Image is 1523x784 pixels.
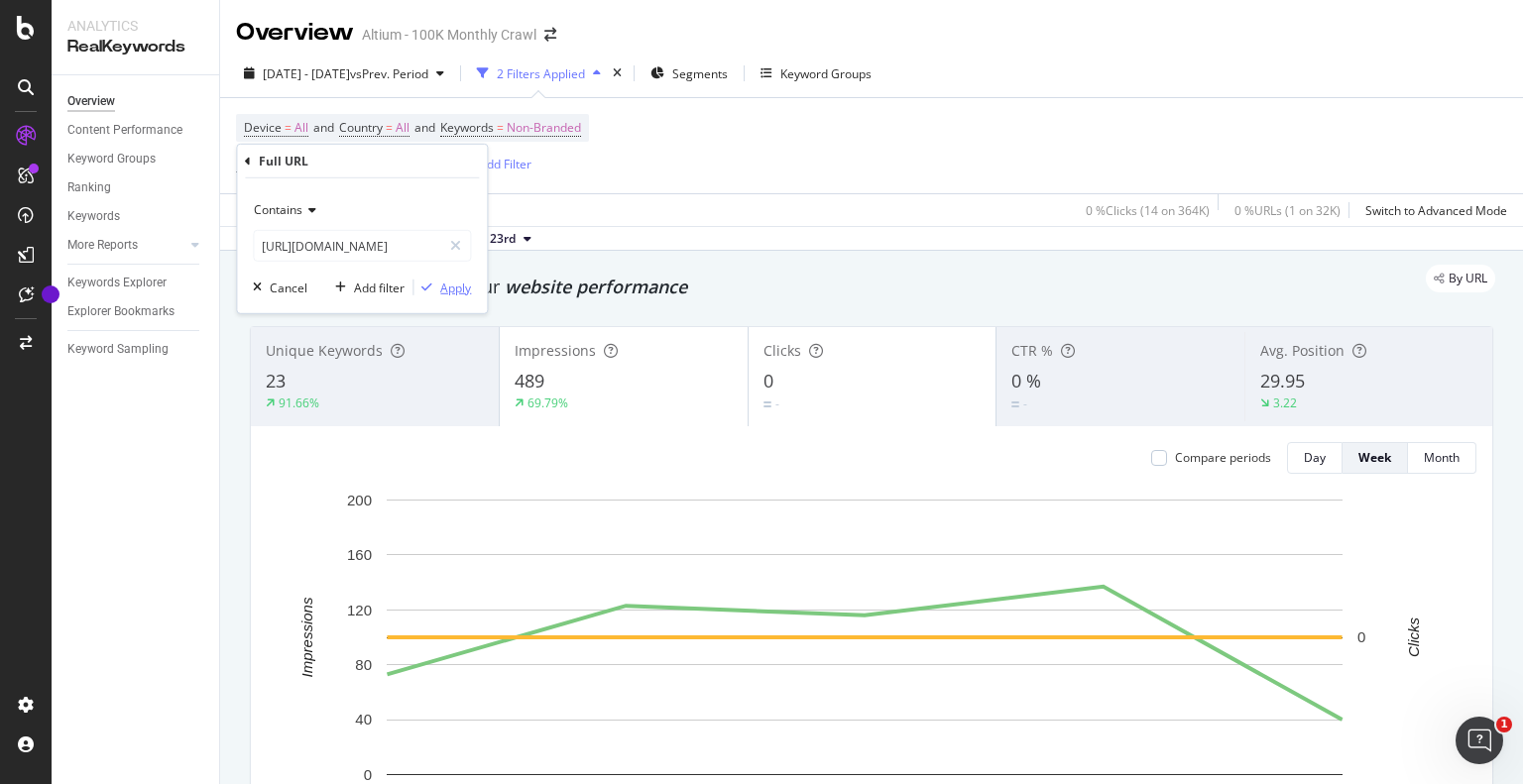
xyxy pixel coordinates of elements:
span: Device [244,119,282,136]
text: 160 [347,546,372,563]
text: 200 [347,492,372,508]
span: Non-Branded [507,114,581,142]
span: = [285,119,292,136]
div: More Reports [67,235,138,256]
div: 0 % Clicks ( 14 on 364K ) [1086,202,1210,219]
button: Month [1408,442,1476,474]
button: Day [1287,442,1343,474]
a: Ranking [67,177,205,198]
button: Add filter [327,278,405,297]
text: 0 [364,766,372,783]
div: Month [1424,449,1460,466]
div: Full URL [259,153,308,169]
a: Overview [67,91,205,112]
text: 80 [355,656,372,673]
span: By URL [1449,273,1487,284]
text: 0 [1357,628,1365,645]
span: Keywords [440,119,494,136]
div: Day [1304,449,1326,466]
div: - [775,395,779,412]
span: Avg. Position [1260,341,1345,360]
button: Apply [413,278,471,297]
text: 40 [355,711,372,728]
span: Impressions [515,341,596,360]
div: Overview [67,91,115,112]
div: Switch to Advanced Mode [1365,202,1507,219]
text: 120 [347,602,372,618]
span: Unique Keywords [266,341,383,360]
div: Content Performance [67,120,182,141]
span: Segments [672,65,728,82]
div: Keyword Groups [780,65,872,82]
span: = [497,119,504,136]
div: legacy label [1426,265,1495,292]
span: 23 [266,369,286,392]
span: and [414,119,435,136]
img: Equal [763,401,771,407]
div: Altium - 100K Monthly Crawl [362,25,536,45]
span: vs Prev. Period [350,65,428,82]
div: Keyword Groups [67,149,156,169]
div: 69.79% [527,394,568,411]
button: Segments [643,57,736,89]
span: 0 [763,369,773,392]
div: - [1023,395,1027,412]
div: 91.66% [279,394,319,411]
span: 29.95 [1260,369,1305,392]
div: arrow-right-arrow-left [544,28,556,42]
span: Country [339,119,383,136]
span: CTR % [1011,341,1053,360]
div: RealKeywords [67,36,203,58]
div: 0 % URLs ( 1 on 32K ) [1234,202,1341,219]
span: All [294,114,308,142]
div: Add filter [354,279,405,295]
div: Keywords Explorer [67,273,167,293]
span: 1 [1496,717,1512,732]
div: 3.22 [1273,394,1297,411]
span: and [313,119,334,136]
a: Keyword Groups [67,149,205,169]
span: 489 [515,369,544,392]
button: 2 Filters Applied [469,57,609,89]
button: Week [1343,442,1408,474]
button: Cancel [245,278,307,297]
button: [DATE] - [DATE]vsPrev. Period [236,57,452,89]
div: Tooltip anchor [42,285,59,303]
div: 2 Filters Applied [497,65,585,82]
div: times [609,63,626,83]
span: = [386,119,393,136]
button: Add Filter [452,152,531,175]
a: Content Performance [67,120,205,141]
div: Keywords [67,206,120,227]
span: Clicks [763,341,801,360]
div: Overview [236,16,354,50]
a: More Reports [67,235,185,256]
text: Clicks [1405,616,1422,656]
a: Keywords Explorer [67,273,205,293]
div: Analytics [67,16,203,36]
span: All [396,114,410,142]
div: Week [1358,449,1391,466]
span: Contains [254,201,302,218]
div: Explorer Bookmarks [67,301,175,322]
span: [DATE] - [DATE] [263,65,350,82]
div: Keyword Sampling [67,339,169,360]
button: Switch to Advanced Mode [1357,194,1507,226]
a: Keywords [67,206,205,227]
span: 0 % [1011,369,1041,392]
text: Impressions [298,597,315,677]
iframe: Intercom live chat [1456,717,1503,764]
div: Compare periods [1175,449,1271,466]
a: Explorer Bookmarks [67,301,205,322]
div: Add Filter [479,156,531,172]
div: Apply [440,279,471,295]
div: Cancel [270,279,307,295]
img: Equal [1011,401,1019,407]
button: Keyword Groups [753,57,879,89]
div: Ranking [67,177,111,198]
a: Keyword Sampling [67,339,205,360]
